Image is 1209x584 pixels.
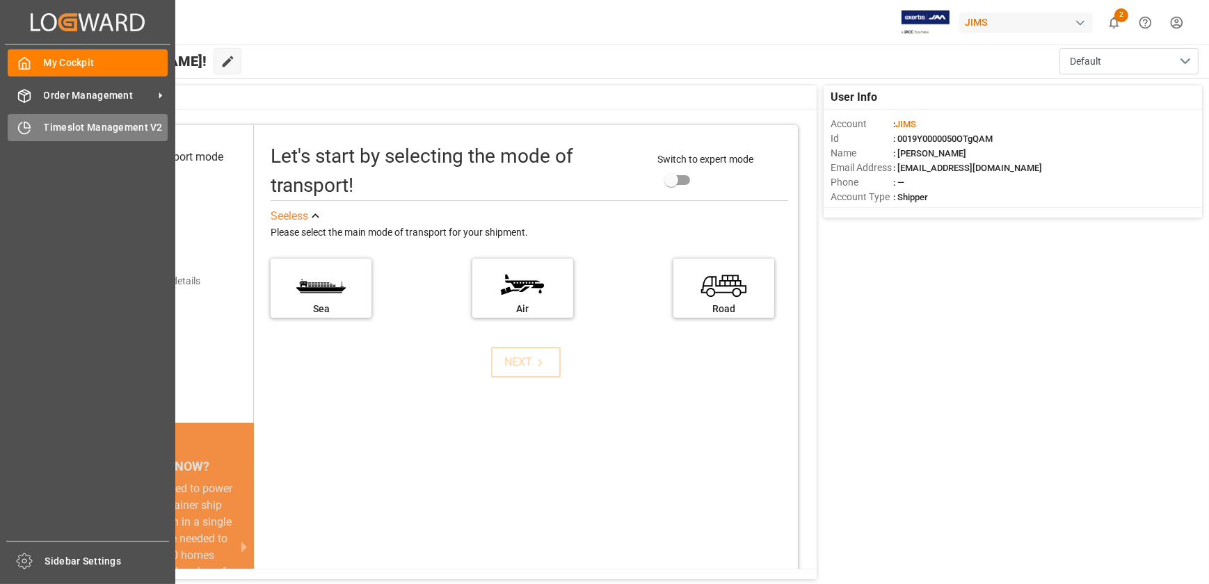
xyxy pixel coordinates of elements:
button: Help Center [1130,7,1161,38]
div: Let's start by selecting the mode of transport! [271,142,643,200]
span: : [893,119,916,129]
span: 2 [1114,8,1128,22]
div: Road [680,302,767,316]
span: Phone [831,175,893,190]
div: Sea [278,302,365,316]
button: show 2 new notifications [1098,7,1130,38]
a: Timeslot Management V2 [8,114,168,141]
span: Email Address [831,161,893,175]
div: JIMS [959,13,1093,33]
span: Sidebar Settings [45,554,170,569]
img: Exertis%20JAM%20-%20Email%20Logo.jpg_1722504956.jpg [902,10,950,35]
div: See less [271,208,308,225]
span: : [PERSON_NAME] [893,148,966,159]
span: : 0019Y0000050OTgQAM [893,133,993,144]
div: Select transport mode [115,149,223,165]
span: Switch to expert mode [658,154,754,165]
button: NEXT [491,347,561,378]
div: Air [479,302,566,316]
span: : Shipper [893,192,928,202]
span: Name [831,146,893,161]
span: Account Type [831,190,893,204]
span: My Cockpit [44,56,168,70]
span: User Info [831,89,877,106]
button: JIMS [959,9,1098,35]
div: NEXT [505,354,547,371]
span: Timeslot Management V2 [44,120,168,135]
span: Id [831,131,893,146]
span: Default [1070,54,1101,69]
span: : — [893,177,904,188]
a: My Cockpit [8,49,168,76]
span: : [EMAIL_ADDRESS][DOMAIN_NAME] [893,163,1042,173]
div: Please select the main mode of transport for your shipment. [271,225,788,241]
button: open menu [1059,48,1199,74]
span: Order Management [44,88,154,103]
span: JIMS [895,119,916,129]
span: Account [831,117,893,131]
